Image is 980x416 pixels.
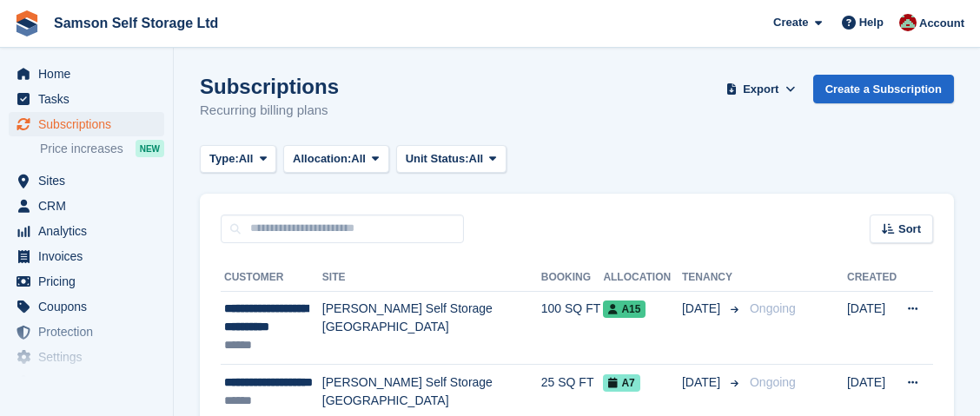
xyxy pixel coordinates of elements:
th: Booking [541,264,604,292]
span: Tasks [38,87,142,111]
span: Ongoing [750,301,796,315]
span: Account [919,15,964,32]
span: Ongoing [750,375,796,389]
span: Create [773,14,808,31]
td: [PERSON_NAME] Self Storage [GEOGRAPHIC_DATA] [322,291,541,365]
span: Capital [38,370,142,394]
button: Unit Status: All [396,145,507,174]
span: Type: [209,150,239,168]
span: Coupons [38,294,142,319]
h1: Subscriptions [200,75,339,98]
a: menu [9,168,164,193]
span: Subscriptions [38,112,142,136]
a: Price increases NEW [40,139,164,158]
div: NEW [136,140,164,157]
span: Help [859,14,884,31]
a: Samson Self Storage Ltd [47,9,225,37]
span: [DATE] [682,373,724,392]
a: Create a Subscription [813,75,954,103]
span: A7 [603,374,639,392]
span: CRM [38,194,142,218]
a: menu [9,112,164,136]
th: Allocation [603,264,682,292]
span: Price increases [40,141,123,157]
a: menu [9,345,164,369]
span: All [351,150,366,168]
span: Sites [38,168,142,193]
span: Pricing [38,269,142,294]
a: menu [9,294,164,319]
th: Customer [221,264,322,292]
span: Home [38,62,142,86]
span: Allocation: [293,150,351,168]
a: menu [9,320,164,344]
img: Ian [899,14,917,31]
span: All [239,150,254,168]
td: [DATE] [847,291,897,365]
button: Type: All [200,145,276,174]
th: Tenancy [682,264,743,292]
th: Site [322,264,541,292]
a: menu [9,62,164,86]
span: Analytics [38,219,142,243]
button: Export [723,75,799,103]
span: A15 [603,300,646,318]
a: menu [9,87,164,111]
span: Unit Status: [406,150,469,168]
button: Allocation: All [283,145,389,174]
span: Invoices [38,244,142,268]
th: Created [847,264,897,292]
a: menu [9,370,164,394]
a: menu [9,194,164,218]
span: [DATE] [682,300,724,318]
span: All [469,150,484,168]
p: Recurring billing plans [200,101,339,121]
span: Export [743,81,778,98]
a: menu [9,269,164,294]
span: Protection [38,320,142,344]
span: Sort [898,221,921,238]
a: menu [9,244,164,268]
td: 100 SQ FT [541,291,604,365]
img: stora-icon-8386f47178a22dfd0bd8f6a31ec36ba5ce8667c1dd55bd0f319d3a0aa187defe.svg [14,10,40,36]
span: Settings [38,345,142,369]
a: menu [9,219,164,243]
